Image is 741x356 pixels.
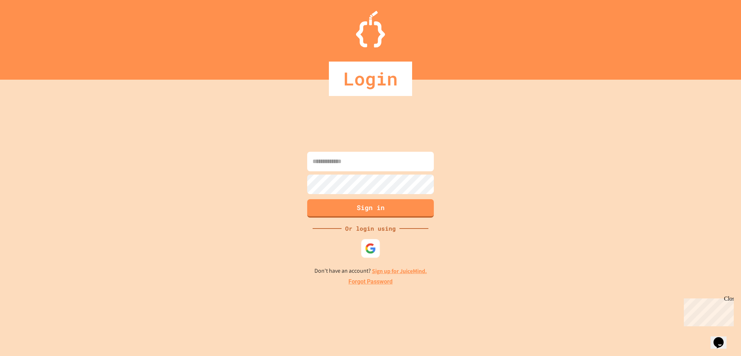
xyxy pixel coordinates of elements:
[314,267,427,276] p: Don't have an account?
[681,296,734,326] iframe: chat widget
[329,62,412,96] div: Login
[342,224,399,233] div: Or login using
[307,199,434,218] button: Sign in
[711,327,734,349] iframe: chat widget
[356,11,385,47] img: Logo.svg
[365,243,376,254] img: google-icon.svg
[348,277,393,286] a: Forgot Password
[3,3,50,46] div: Chat with us now!Close
[372,267,427,275] a: Sign up for JuiceMind.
